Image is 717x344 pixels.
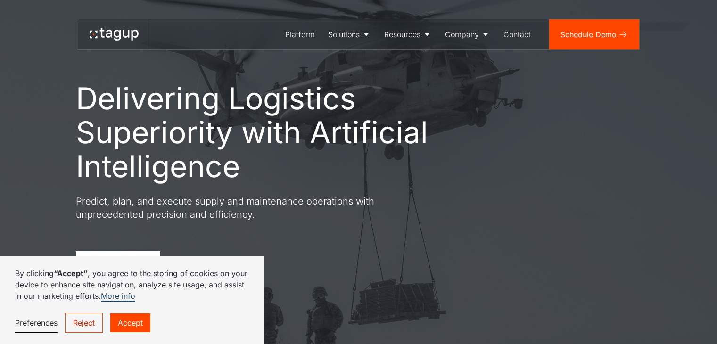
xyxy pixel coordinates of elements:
[321,19,378,49] a: Solutions
[15,313,58,333] a: Preferences
[101,291,135,302] a: More info
[76,251,160,274] a: Schedule Demo
[110,313,150,332] a: Accept
[503,29,531,40] div: Contact
[445,29,479,40] div: Company
[328,29,360,40] div: Solutions
[384,29,420,40] div: Resources
[76,195,415,221] p: Predict, plan, and execute supply and maintenance operations with unprecedented precision and eff...
[76,82,472,183] h1: Delivering Logistics Superiority with Artificial Intelligence
[15,268,249,302] p: By clicking , you agree to the storing of cookies on your device to enhance site navigation, anal...
[549,19,639,49] a: Schedule Demo
[279,19,321,49] a: Platform
[560,29,617,40] div: Schedule Demo
[65,313,103,333] a: Reject
[378,19,438,49] a: Resources
[54,269,88,278] strong: “Accept”
[497,19,537,49] a: Contact
[285,29,315,40] div: Platform
[438,19,497,49] a: Company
